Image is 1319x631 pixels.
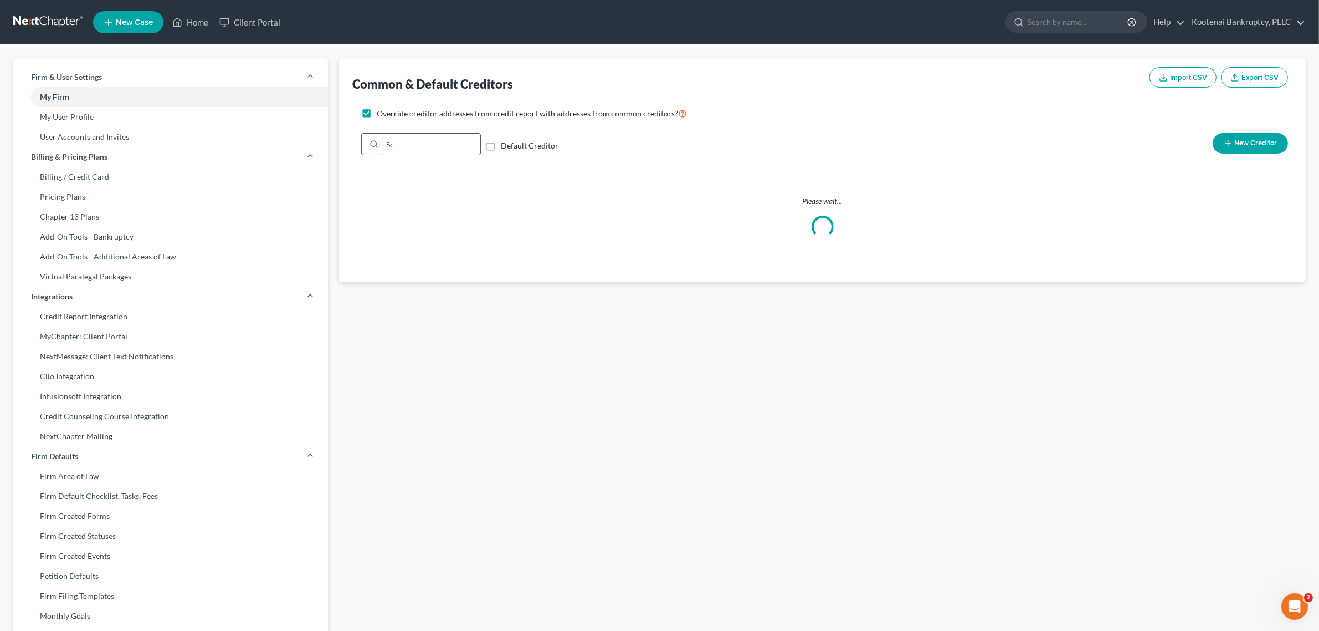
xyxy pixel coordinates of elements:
[377,109,678,118] span: Override creditor addresses from credit report with addresses from common creditors?
[13,566,328,586] a: Petition Defaults
[1148,12,1185,32] a: Help
[1213,133,1288,154] button: New Creditor
[13,167,328,187] a: Billing / Credit Card
[13,287,328,307] a: Integrations
[1149,67,1217,88] button: Import CSV
[167,12,214,32] a: Home
[13,267,328,287] a: Virtual Paralegal Packages
[13,526,328,546] a: Firm Created Statuses
[1221,67,1288,88] button: Export CSV
[13,207,328,227] a: Chapter 13 Plans
[13,347,328,367] a: NextMessage: Client Text Notifications
[31,72,102,83] span: Firm & User Settings
[1186,12,1305,32] a: Kootenai Bankruptcy, PLLC
[214,12,286,32] a: Client Portal
[13,466,328,486] a: Firm Area of Law
[13,67,328,87] a: Firm & User Settings
[13,327,328,347] a: MyChapter: Client Portal
[13,247,328,267] a: Add-On Tools - Additional Areas of Law
[13,506,328,526] a: Firm Created Forms
[13,486,328,506] a: Firm Default Checklist, Tasks, Fees
[13,606,328,626] a: Monthly Goals
[382,134,480,155] input: Quick Search
[31,291,73,302] span: Integrations
[1235,139,1277,148] span: New Creditor
[501,140,558,151] label: Default Creditor
[31,451,78,462] span: Firm Defaults
[1028,12,1129,32] input: Search by name...
[13,147,328,167] a: Billing & Pricing Plans
[13,227,328,247] a: Add-On Tools - Bankruptcy
[13,367,328,386] a: Clio Integration
[1304,593,1313,602] span: 2
[13,187,328,207] a: Pricing Plans
[13,307,328,327] a: Credit Report Integration
[1170,73,1207,82] span: Import CSV
[13,426,328,446] a: NextChapter Mailing
[116,18,153,27] span: New Case
[13,107,328,127] a: My User Profile
[339,196,1306,207] p: Please wait...
[13,586,328,606] a: Firm Filing Templates
[13,127,328,147] a: User Accounts and Invites
[1281,593,1308,620] iframe: Intercom live chat
[352,76,513,92] div: Common & Default Creditors
[13,87,328,107] a: My Firm
[13,546,328,566] a: Firm Created Events
[13,406,328,426] a: Credit Counseling Course Integration
[31,151,107,162] span: Billing & Pricing Plans
[13,446,328,466] a: Firm Defaults
[13,386,328,406] a: Infusionsoft Integration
